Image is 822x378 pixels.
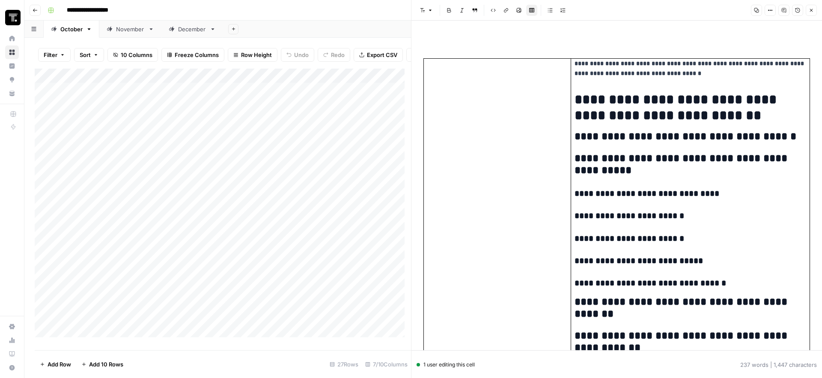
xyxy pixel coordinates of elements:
img: Thoughtspot Logo [5,10,21,25]
div: 7/10 Columns [362,357,411,371]
button: Help + Support [5,361,19,375]
a: December [161,21,223,38]
a: Browse [5,45,19,59]
a: Insights [5,59,19,73]
button: Freeze Columns [161,48,224,62]
button: Add Row [35,357,76,371]
a: November [99,21,161,38]
div: November [116,25,145,33]
a: Home [5,32,19,45]
span: Row Height [241,51,272,59]
span: Add Row [48,360,71,369]
button: Workspace: Thoughtspot [5,7,19,28]
button: Filter [38,48,71,62]
button: 10 Columns [107,48,158,62]
a: Usage [5,333,19,347]
span: Filter [44,51,57,59]
span: Add 10 Rows [89,360,123,369]
span: Freeze Columns [175,51,219,59]
a: Settings [5,320,19,333]
span: Sort [80,51,91,59]
div: October [60,25,83,33]
span: Redo [331,51,345,59]
div: 237 words | 1,447 characters [740,360,817,369]
button: Sort [74,48,104,62]
button: Row Height [228,48,277,62]
span: Undo [294,51,309,59]
a: October [44,21,99,38]
span: 10 Columns [121,51,152,59]
div: 1 user editing this cell [417,361,475,369]
button: Export CSV [354,48,403,62]
div: 27 Rows [326,357,362,371]
button: Undo [281,48,314,62]
button: Add 10 Rows [76,357,128,371]
button: Redo [318,48,350,62]
a: Learning Hub [5,347,19,361]
span: Export CSV [367,51,397,59]
div: December [178,25,206,33]
a: Your Data [5,87,19,100]
a: Opportunities [5,73,19,87]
